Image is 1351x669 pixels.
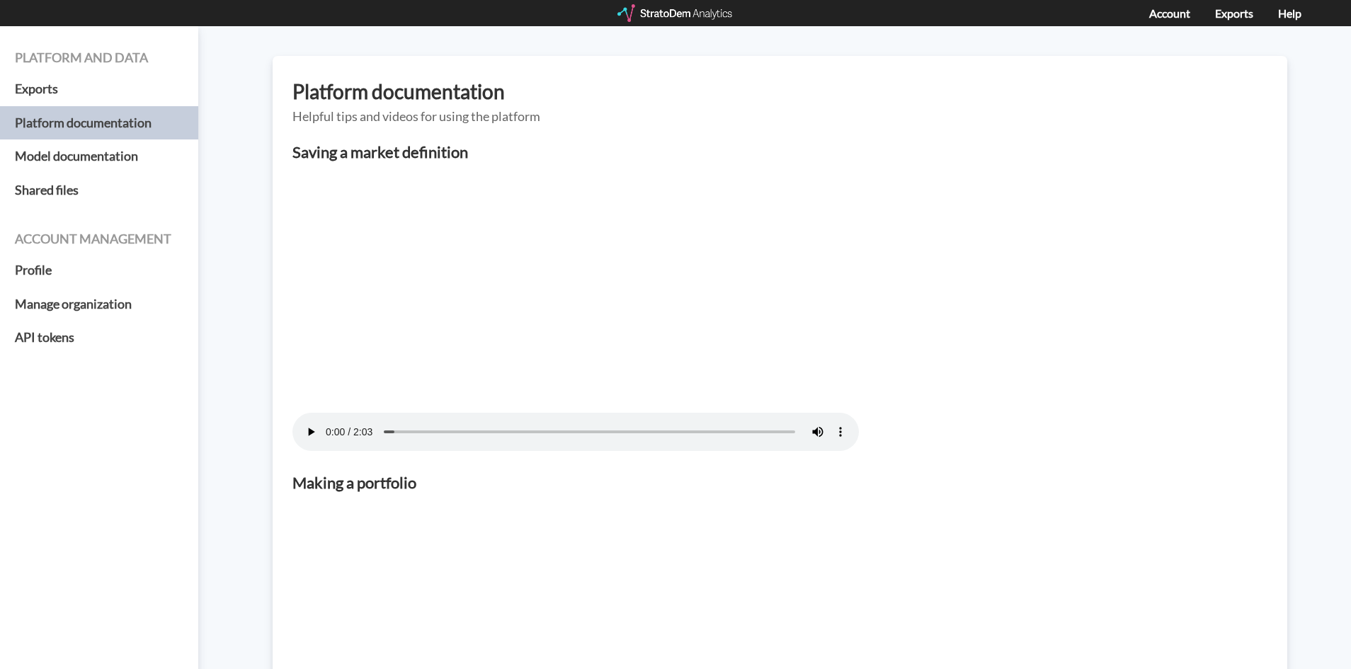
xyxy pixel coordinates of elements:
[15,139,183,173] a: Model documentation
[15,51,183,65] h4: Platform and data
[15,106,183,140] a: Platform documentation
[15,287,183,321] a: Manage organization
[292,144,1267,161] h4: Saving a market definition
[15,253,183,287] a: Profile
[15,232,183,246] h4: Account management
[292,474,1267,491] h4: Making a portfolio
[1149,6,1190,20] a: Account
[1215,6,1253,20] a: Exports
[292,81,1267,103] h3: Platform documentation
[15,173,183,207] a: Shared files
[15,72,183,106] a: Exports
[15,321,183,355] a: API tokens
[292,110,1267,124] h5: Helpful tips and videos for using the platform
[1278,6,1301,20] a: Help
